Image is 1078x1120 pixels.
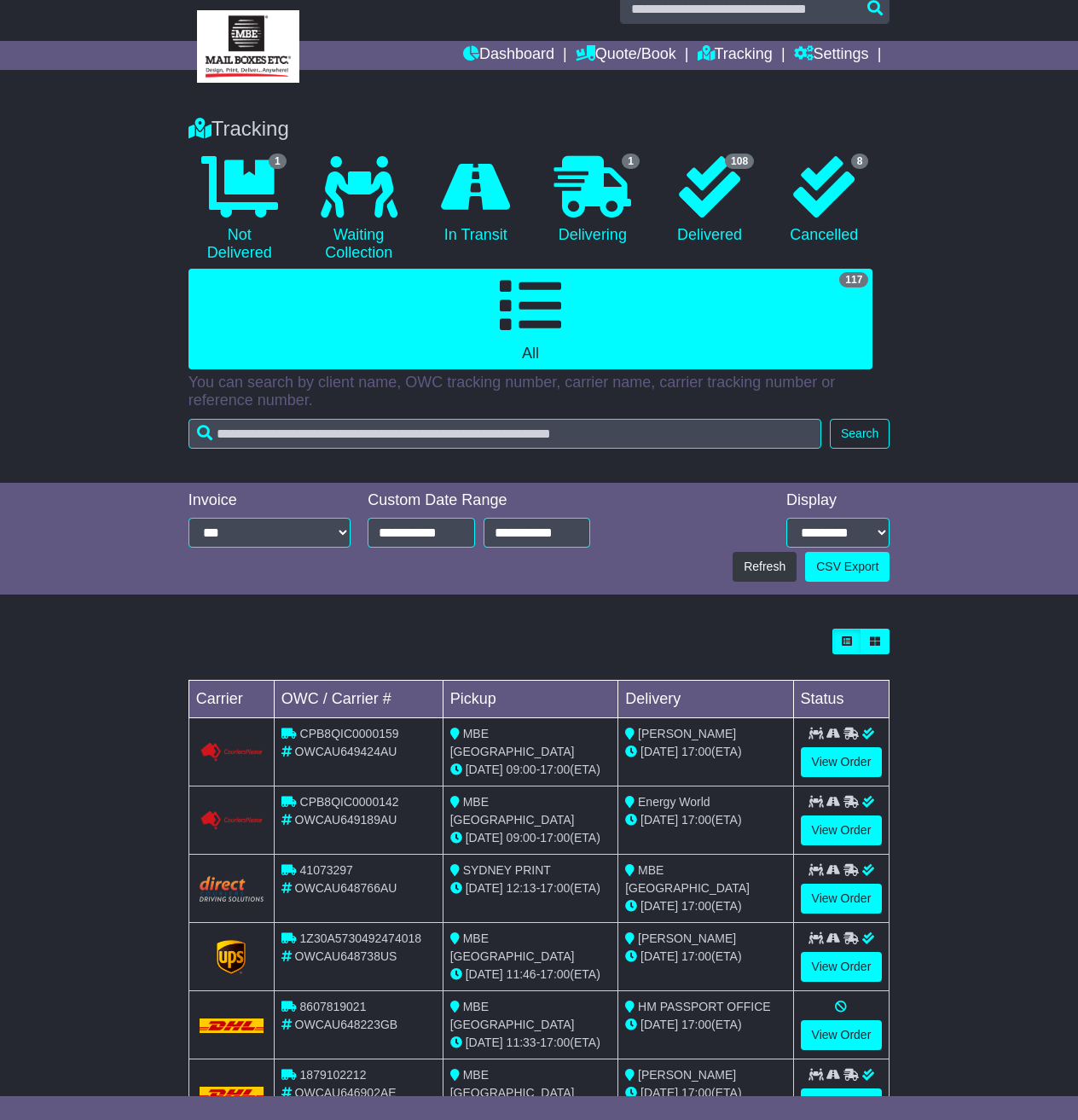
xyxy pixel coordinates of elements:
[295,813,397,827] span: OWCAU649189AU
[188,681,274,718] td: Carrier
[427,150,525,251] a: In Transit
[733,552,797,582] button: Refresh
[450,1034,611,1052] div: - (ETA)
[463,41,554,70] a: Dashboard
[775,150,872,251] a: 8 Cancelled
[618,681,793,718] td: Delivery
[638,931,736,945] span: [PERSON_NAME]
[801,1020,883,1050] a: View Order
[300,931,421,945] span: 1Z30A5730492474018
[622,154,640,169] span: 1
[698,41,773,70] a: Tracking
[801,815,883,845] a: View Order
[638,795,710,809] span: Energy World
[200,742,264,763] img: GetCarrierServiceLogo
[368,491,590,510] div: Custom Date Range
[200,1018,264,1032] img: DHL.png
[625,1016,785,1034] div: (ETA)
[681,1018,711,1031] span: 17:00
[625,811,785,829] div: (ETA)
[540,1036,570,1049] span: 17:00
[507,1036,536,1049] span: 11:33
[794,41,869,70] a: Settings
[507,763,536,776] span: 09:00
[805,552,890,582] a: CSV Export
[450,829,611,847] div: - (ETA)
[638,1000,771,1013] span: HM PASSPORT OFFICE
[200,810,264,831] img: GetCarrierServiceLogo
[300,727,399,740] span: CPB8QIC0000159
[507,967,536,981] span: 11:46
[640,899,678,913] span: [DATE]
[681,1086,711,1100] span: 17:00
[200,1087,264,1100] img: DHL.png
[188,491,351,510] div: Invoice
[640,1018,678,1031] span: [DATE]
[507,881,536,895] span: 12:13
[542,150,644,251] a: 1 Delivering
[274,681,443,718] td: OWC / Carrier #
[640,949,678,963] span: [DATE]
[308,150,410,269] a: Waiting Collection
[640,813,678,827] span: [DATE]
[625,897,785,915] div: (ETA)
[786,491,890,510] div: Display
[443,681,617,718] td: Pickup
[801,747,883,777] a: View Order
[466,881,503,895] span: [DATE]
[540,967,570,981] span: 17:00
[188,374,890,410] p: You can search by client name, OWC tracking number, carrier name, carrier tracking number or refe...
[681,899,711,913] span: 17:00
[681,745,711,758] span: 17:00
[638,727,736,740] span: [PERSON_NAME]
[295,1018,398,1031] span: OWCAU648223GB
[839,272,868,287] span: 117
[540,881,570,895] span: 17:00
[450,966,611,984] div: - (ETA)
[640,745,678,758] span: [DATE]
[295,745,397,758] span: OWCAU649424AU
[661,150,758,251] a: 108 Delivered
[640,1086,678,1100] span: [DATE]
[295,1086,397,1100] span: OWCAU646902AE
[625,1084,785,1102] div: (ETA)
[300,1000,367,1013] span: 8607819021
[450,761,611,779] div: - (ETA)
[300,863,353,877] span: 41073297
[625,948,785,966] div: (ETA)
[681,813,711,827] span: 17:00
[576,41,676,70] a: Quote/Book
[200,876,264,902] img: Direct.png
[830,419,890,449] button: Search
[725,154,754,169] span: 108
[466,763,503,776] span: [DATE]
[625,743,785,761] div: (ETA)
[801,952,883,982] a: View Order
[217,940,246,974] img: GetCarrierServiceLogo
[300,1068,367,1082] span: 1879102212
[450,879,611,897] div: - (ETA)
[466,831,503,844] span: [DATE]
[466,967,503,981] span: [DATE]
[507,831,536,844] span: 09:00
[188,269,873,369] a: 117 All
[801,1088,883,1118] a: View Order
[466,1036,503,1049] span: [DATE]
[463,863,551,877] span: SYDNEY PRINT
[540,763,570,776] span: 17:00
[681,949,711,963] span: 17:00
[540,831,570,844] span: 17:00
[180,117,899,142] div: Tracking
[188,150,291,269] a: 1 Not Delivered
[851,154,869,169] span: 8
[269,154,287,169] span: 1
[295,949,397,963] span: OWCAU648738US
[793,681,890,718] td: Status
[801,884,883,914] a: View Order
[295,881,397,895] span: OWCAU648766AU
[300,795,399,809] span: CPB8QIC0000142
[638,1068,736,1082] span: [PERSON_NAME]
